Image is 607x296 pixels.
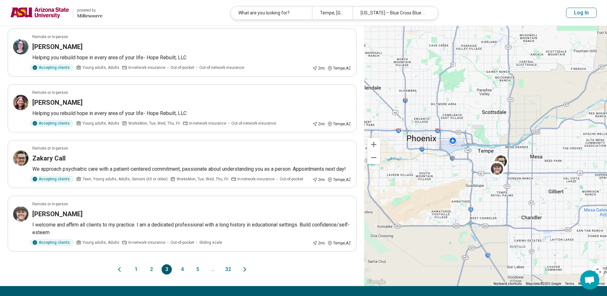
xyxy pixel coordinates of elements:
[312,121,325,127] div: 2 mi
[32,145,68,151] p: Remote or In-person
[189,120,226,126] span: In-network insurance
[83,120,119,126] span: Young adults, Adults
[128,240,165,245] span: In-network insurance
[280,176,303,182] span: Out-of-pocket
[237,176,275,182] span: In-network insurance
[83,176,168,182] span: Teen, Young adults, Adults, Seniors (65 or older)
[526,282,561,285] span: Map data ©2025 Google
[32,42,83,51] h3: [PERSON_NAME]
[312,6,353,20] div: Tempe, [GEOGRAPHIC_DATA]
[116,264,123,275] button: Previous page
[578,282,605,285] a: Report a map error
[231,6,312,20] div: What are you looking for?
[32,90,68,95] p: Remote or In-person
[162,264,172,275] button: 3
[312,65,325,71] div: 2 mi
[367,138,380,151] button: Zoom in
[32,201,68,207] p: Remote or In-person
[32,165,351,173] p: We approach psychiatric care with a patient-centered commitment, passionate about understanding y...
[241,264,249,275] button: Next page
[566,8,597,18] button: Log In
[366,278,387,286] a: Open this area in Google Maps (opens a new window)
[171,240,194,245] span: Out-of-pocket
[83,240,119,245] span: Young adults, Adults
[32,210,83,218] h3: [PERSON_NAME]
[131,264,141,275] button: 1
[192,264,203,275] button: 5
[32,110,351,117] p: Helping you rebuild hope in every area of your life- Hope Rebuilt, LLC
[177,264,187,275] button: 4
[591,266,604,278] button: Map camera controls
[177,176,228,182] span: Works Mon, Tue, Wed, Thu, Fri
[366,278,387,286] img: Google
[493,282,522,286] button: Keyboard shortcuts
[327,65,351,71] div: Tempe , AZ
[327,121,351,127] div: Tempe , AZ
[208,264,218,275] span: ...
[32,98,83,107] h3: [PERSON_NAME]
[32,34,68,40] p: Remote or In-person
[312,240,325,246] div: 2 mi
[171,65,194,70] span: Out-of-pocket
[565,282,574,285] a: Terms
[231,120,276,126] span: Out-of-network insurance
[83,65,119,70] span: Young adults, Adults
[10,5,102,21] a: Arizona State Universitypowered by
[199,65,244,70] span: Out-of-network insurance
[327,240,351,246] div: Tempe , AZ
[32,154,66,163] h3: Zakary Call
[10,5,69,21] img: Arizona State University
[30,239,74,246] div: Accepting clients
[353,6,434,20] div: [US_STATE] – Blue Cross Blue Shield
[580,270,599,290] a: Open chat
[128,120,180,126] span: Works Mon, Tue, Wed, Thu, Fri
[367,151,380,164] button: Zoom out
[32,221,351,236] p: I welcome and affirm all clients to my practice. I am a dedicated professional with a long histor...
[199,240,222,245] span: Sliding scale
[77,7,102,13] div: powered by
[223,264,233,275] button: 32
[128,65,165,70] span: In-network insurance
[30,64,74,71] div: Accepting clients
[30,176,74,183] div: Accepting clients
[30,120,74,127] div: Accepting clients
[32,54,351,62] p: Helping you rebuild hope in every area of your life- Hope Rebuilt, LLC
[312,177,325,183] div: 2 mi
[327,177,351,183] div: Tempe , AZ
[146,264,156,275] button: 2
